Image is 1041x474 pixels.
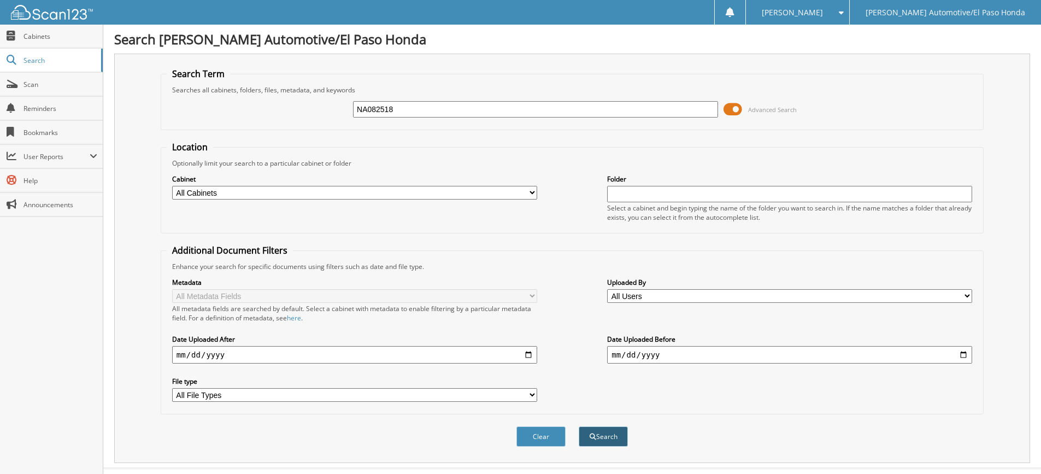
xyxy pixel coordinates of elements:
legend: Location [167,141,213,153]
span: Cabinets [23,32,97,41]
label: Folder [607,174,972,184]
span: Announcements [23,200,97,209]
button: Search [579,426,628,447]
span: Advanced Search [748,106,797,114]
label: Cabinet [172,174,537,184]
span: Reminders [23,104,97,113]
span: Scan [23,80,97,89]
iframe: Chat Widget [986,422,1041,474]
legend: Additional Document Filters [167,244,293,256]
div: Select a cabinet and begin typing the name of the folder you want to search in. If the name match... [607,203,972,222]
div: Optionally limit your search to a particular cabinet or folder [167,159,978,168]
span: Help [23,176,97,185]
label: Date Uploaded Before [607,335,972,344]
span: User Reports [23,152,90,161]
span: [PERSON_NAME] Automotive/El Paso Honda [866,9,1025,16]
button: Clear [516,426,566,447]
label: File type [172,377,537,386]
div: All metadata fields are searched by default. Select a cabinet with metadata to enable filtering b... [172,304,537,323]
label: Date Uploaded After [172,335,537,344]
span: [PERSON_NAME] [762,9,823,16]
div: Searches all cabinets, folders, files, metadata, and keywords [167,85,978,95]
input: end [607,346,972,364]
legend: Search Term [167,68,230,80]
span: Search [23,56,96,65]
img: scan123-logo-white.svg [11,5,93,20]
span: Bookmarks [23,128,97,137]
label: Uploaded By [607,278,972,287]
label: Metadata [172,278,537,287]
div: Enhance your search for specific documents using filters such as date and file type. [167,262,978,271]
h1: Search [PERSON_NAME] Automotive/El Paso Honda [114,30,1030,48]
a: here [287,313,301,323]
input: start [172,346,537,364]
